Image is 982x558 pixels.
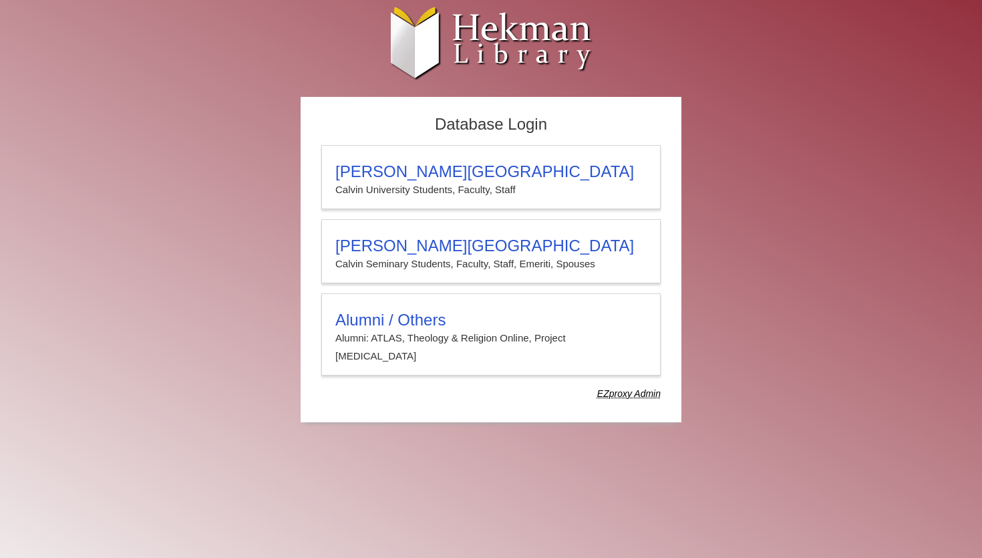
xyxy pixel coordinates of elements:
[321,219,661,283] a: [PERSON_NAME][GEOGRAPHIC_DATA]Calvin Seminary Students, Faculty, Staff, Emeriti, Spouses
[315,111,667,138] h2: Database Login
[597,388,661,399] dfn: Use Alumni login
[335,162,647,181] h3: [PERSON_NAME][GEOGRAPHIC_DATA]
[335,311,647,365] summary: Alumni / OthersAlumni: ATLAS, Theology & Religion Online, Project [MEDICAL_DATA]
[321,145,661,209] a: [PERSON_NAME][GEOGRAPHIC_DATA]Calvin University Students, Faculty, Staff
[335,311,647,329] h3: Alumni / Others
[335,255,647,273] p: Calvin Seminary Students, Faculty, Staff, Emeriti, Spouses
[335,181,647,198] p: Calvin University Students, Faculty, Staff
[335,237,647,255] h3: [PERSON_NAME][GEOGRAPHIC_DATA]
[335,329,647,365] p: Alumni: ATLAS, Theology & Religion Online, Project [MEDICAL_DATA]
